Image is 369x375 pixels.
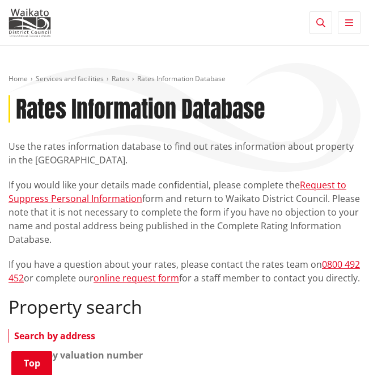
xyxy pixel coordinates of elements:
img: Waikato District Council - Te Kaunihera aa Takiwaa o Waikato [9,9,51,37]
a: Rates [112,74,129,83]
a: Search by valuation number [9,348,360,362]
a: Services and facilities [36,74,104,83]
a: online request form [94,272,179,284]
a: Home [9,74,28,83]
p: Use the rates information database to find out rates information about property in the [GEOGRAPHI... [9,140,360,167]
p: If you would like your details made confidential, please complete the form and return to Waikato ... [9,178,360,246]
a: 0800 492 452 [9,258,360,284]
p: If you have a question about your rates, please contact the rates team on or complete our for a s... [9,258,360,285]
a: Top [11,351,52,375]
nav: breadcrumb [9,74,360,84]
a: Search by address [9,329,360,343]
a: Request to Suppress Personal Information [9,179,346,205]
span: Rates Information Database [137,74,226,83]
h2: Property search [9,296,360,318]
h1: Rates Information Database [16,95,265,123]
